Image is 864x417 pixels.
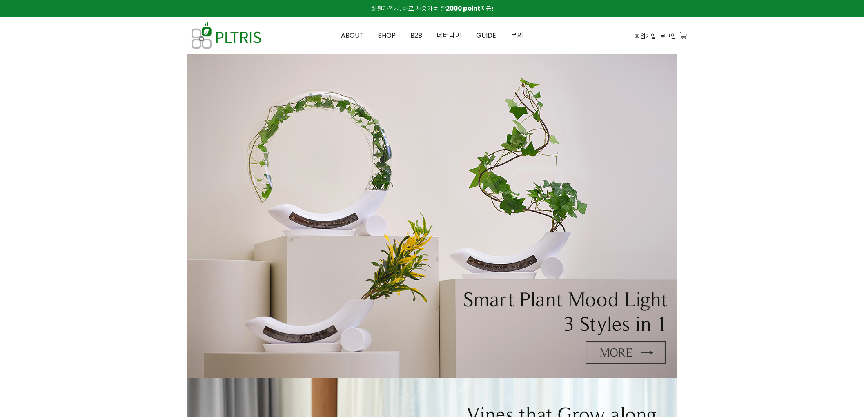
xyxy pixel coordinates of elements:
[341,31,363,40] span: ABOUT
[476,31,496,40] span: GUIDE
[469,17,503,54] a: GUIDE
[503,17,530,54] a: 문의
[403,17,430,54] a: B2B
[430,17,469,54] a: 네버다이
[437,31,461,40] span: 네버다이
[511,31,523,40] span: 문의
[334,17,371,54] a: ABOUT
[378,31,396,40] span: SHOP
[660,31,676,40] a: 로그인
[410,31,422,40] span: B2B
[446,4,480,13] strong: 2000 point
[371,17,403,54] a: SHOP
[635,31,656,40] a: 회원가입
[371,4,493,13] span: 회원가입시, 바로 사용가능 한 지급!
